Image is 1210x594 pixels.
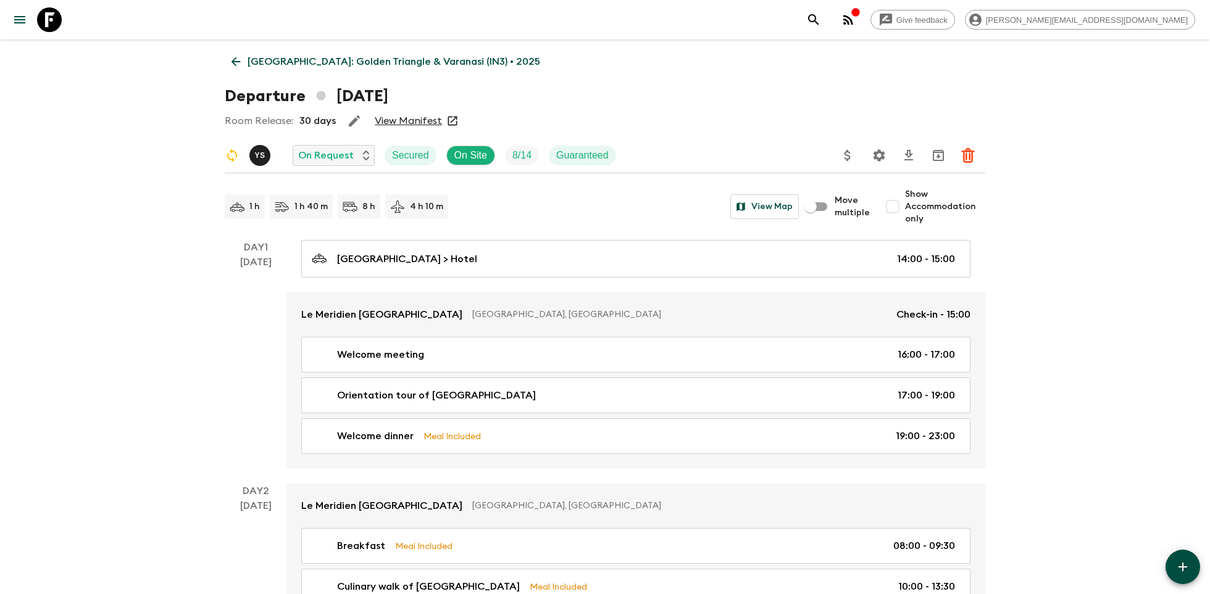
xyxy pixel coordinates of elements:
[301,528,970,564] a: BreakfastMeal Included08:00 - 09:30
[801,7,826,32] button: search adventures
[301,498,462,513] p: Le Meridien [GEOGRAPHIC_DATA]
[423,429,481,443] p: Meal Included
[337,252,477,266] p: [GEOGRAPHIC_DATA] > Hotel
[298,148,354,163] p: On Request
[225,49,547,74] a: [GEOGRAPHIC_DATA]: Golden Triangle & Varanasi (IN3) • 2025
[867,143,891,168] button: Settings
[730,194,799,219] button: View Map
[472,308,887,321] p: [GEOGRAPHIC_DATA], [GEOGRAPHIC_DATA]
[249,200,260,213] p: 1 h
[896,429,955,443] p: 19:00 - 23:00
[7,7,32,32] button: menu
[337,579,520,594] p: Culinary walk of [GEOGRAPHIC_DATA]
[392,148,429,163] p: Secured
[225,148,240,163] svg: Sync Required - Changes detected
[898,347,955,362] p: 16:00 - 17:00
[512,148,532,163] p: 8 / 14
[898,388,955,403] p: 17:00 - 19:00
[362,200,375,213] p: 8 h
[254,151,265,160] p: Y S
[835,194,870,219] span: Move multiple
[890,15,954,25] span: Give feedback
[301,418,970,454] a: Welcome dinnerMeal Included19:00 - 23:00
[301,337,970,373] a: Welcome meeting16:00 - 17:00
[286,292,985,337] a: Le Meridien [GEOGRAPHIC_DATA][GEOGRAPHIC_DATA], [GEOGRAPHIC_DATA]Check-in - 15:00
[898,579,955,594] p: 10:00 - 13:30
[965,10,1195,30] div: [PERSON_NAME][EMAIL_ADDRESS][DOMAIN_NAME]
[896,307,970,322] p: Check-in - 15:00
[897,252,955,266] p: 14:00 - 15:00
[530,580,587,593] p: Meal Included
[294,200,328,213] p: 1 h 40 m
[248,54,540,69] p: [GEOGRAPHIC_DATA]: Golden Triangle & Varanasi (IN3) • 2025
[286,484,985,528] a: Le Meridien [GEOGRAPHIC_DATA][GEOGRAPHIC_DATA], [GEOGRAPHIC_DATA]
[454,148,487,163] p: On Site
[249,149,273,159] span: Yashvardhan Singh Shekhawat
[870,10,955,30] a: Give feedback
[299,113,336,128] p: 30 days
[337,538,385,553] p: Breakfast
[375,115,442,127] a: View Manifest
[225,484,286,498] p: Day 2
[446,146,495,165] div: On Site
[337,347,424,362] p: Welcome meeting
[556,148,609,163] p: Guaranteed
[979,15,1195,25] span: [PERSON_NAME][EMAIL_ADDRESS][DOMAIN_NAME]
[225,240,286,255] p: Day 1
[249,145,273,166] button: YS
[410,200,443,213] p: 4 h 10 m
[905,188,985,225] span: Show Accommodation only
[337,388,536,403] p: Orientation tour of [GEOGRAPHIC_DATA]
[956,143,980,168] button: Delete
[337,429,414,443] p: Welcome dinner
[472,500,961,512] p: [GEOGRAPHIC_DATA], [GEOGRAPHIC_DATA]
[896,143,921,168] button: Download CSV
[926,143,951,168] button: Archive (Completed, Cancelled or Unsynced Departures only)
[893,538,955,553] p: 08:00 - 09:30
[225,113,293,128] p: Room Release:
[395,539,453,553] p: Meal Included
[835,143,860,168] button: Update Price, Early Bird Discount and Costs
[240,255,272,469] div: [DATE]
[301,377,970,413] a: Orientation tour of [GEOGRAPHIC_DATA]17:00 - 19:00
[505,146,539,165] div: Trip Fill
[301,307,462,322] p: Le Meridien [GEOGRAPHIC_DATA]
[385,146,436,165] div: Secured
[301,240,970,278] a: [GEOGRAPHIC_DATA] > Hotel14:00 - 15:00
[225,84,388,109] h1: Departure [DATE]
